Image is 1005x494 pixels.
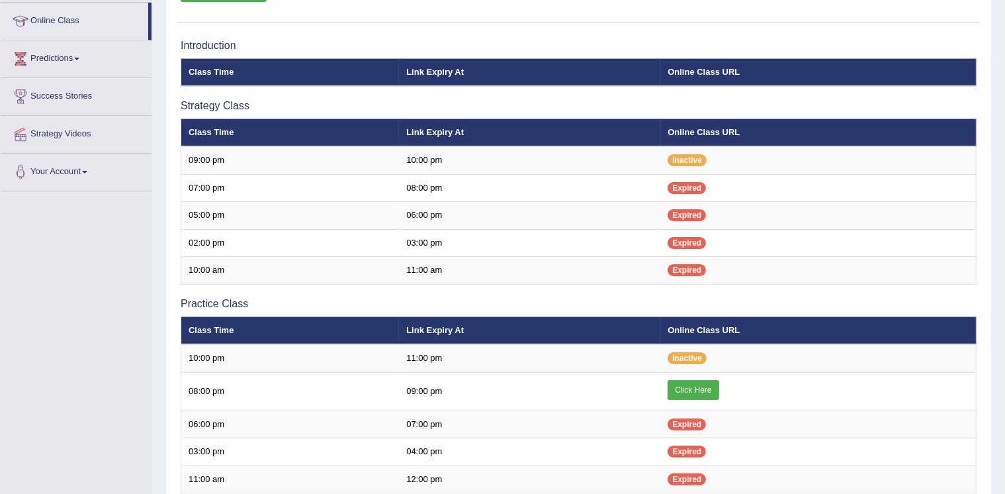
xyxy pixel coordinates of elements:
td: 12:00 pm [399,466,660,493]
td: 08:00 pm [399,174,660,202]
th: Class Time [181,317,400,344]
span: Expired [668,446,706,458]
span: Expired [668,264,706,276]
td: 03:00 pm [399,229,660,257]
a: Success Stories [1,78,152,111]
th: Link Expiry At [399,317,660,344]
td: 10:00 am [181,257,400,285]
span: Expired [668,237,706,249]
h3: Practice Class [181,298,977,310]
td: 11:00 am [399,257,660,285]
a: Strategy Videos [1,116,152,149]
td: 09:00 pm [181,146,400,174]
span: Expired [668,419,706,430]
th: Link Expiry At [399,119,660,146]
td: 06:00 pm [399,202,660,230]
h3: Strategy Class [181,100,977,112]
td: 09:00 pm [399,372,660,411]
th: Online Class URL [660,317,976,344]
a: Online Class [1,3,148,36]
a: Your Account [1,154,152,187]
th: Class Time [181,119,400,146]
td: 08:00 pm [181,372,400,411]
th: Online Class URL [660,119,976,146]
h3: Introduction [181,40,977,52]
td: 11:00 am [181,466,400,493]
td: 03:00 pm [181,438,400,466]
span: Expired [668,209,706,221]
td: 11:00 pm [399,344,660,372]
span: Expired [668,473,706,485]
span: Inactive [668,154,707,166]
th: Class Time [181,58,400,86]
a: Predictions [1,40,152,74]
td: 07:00 pm [399,411,660,438]
td: 10:00 pm [399,146,660,174]
span: Inactive [668,352,707,364]
td: 10:00 pm [181,344,400,372]
th: Online Class URL [660,58,976,86]
td: 06:00 pm [181,411,400,438]
a: Click Here [668,380,719,400]
td: 02:00 pm [181,229,400,257]
th: Link Expiry At [399,58,660,86]
td: 04:00 pm [399,438,660,466]
span: Expired [668,182,706,194]
td: 07:00 pm [181,174,400,202]
td: 05:00 pm [181,202,400,230]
